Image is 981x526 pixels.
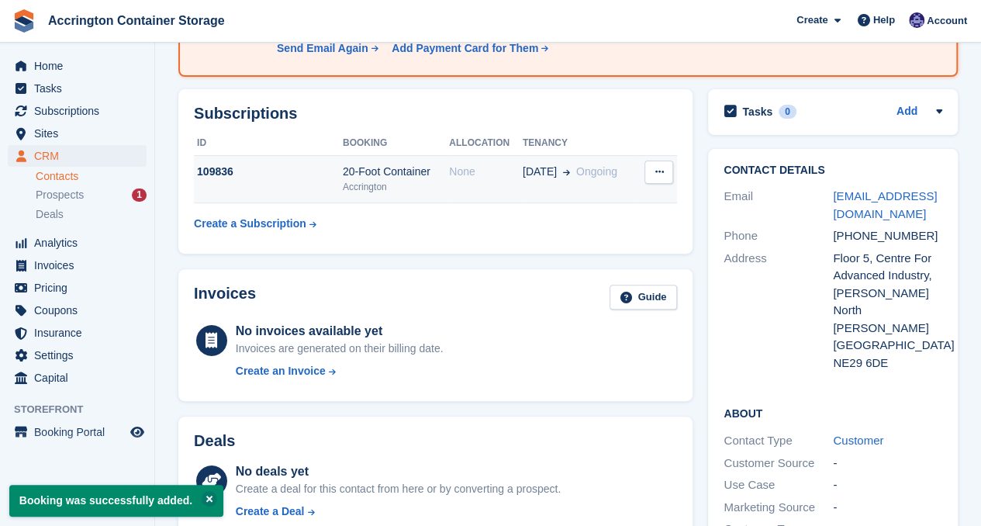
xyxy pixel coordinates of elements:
p: Booking was successfully added. [9,485,223,517]
a: Customer [833,434,883,447]
span: Storefront [14,402,154,417]
span: Capital [34,367,127,389]
a: menu [8,367,147,389]
h2: Contact Details [724,164,942,177]
div: [PHONE_NUMBER] [833,227,942,245]
a: menu [8,123,147,144]
span: Help [873,12,895,28]
img: Jacob Connolly [909,12,924,28]
h2: About [724,405,942,420]
a: menu [8,277,147,299]
span: Settings [34,344,127,366]
span: Insurance [34,322,127,344]
div: 0 [779,105,796,119]
a: menu [8,254,147,276]
div: - [833,476,942,494]
div: NE29 6DE [833,355,942,372]
div: 109836 [194,164,343,180]
div: Phone [724,227,833,245]
span: Prospects [36,188,84,202]
th: ID [194,131,343,156]
div: Create a Deal [236,504,305,520]
a: Create a Subscription [194,209,316,238]
span: Create [796,12,827,28]
div: North [PERSON_NAME] [833,302,942,337]
span: Account [927,13,967,29]
h2: Deals [194,432,235,450]
span: Deals [36,207,64,222]
div: Create a Subscription [194,216,306,232]
div: Use Case [724,476,833,494]
span: Tasks [34,78,127,99]
div: Contact Type [724,432,833,450]
a: menu [8,322,147,344]
div: Email [724,188,833,223]
a: Guide [610,285,678,310]
a: Add Payment Card for Them [385,40,550,57]
a: Prospects 1 [36,187,147,203]
a: Preview store [128,423,147,441]
span: Coupons [34,299,127,321]
div: Send Email Again [277,40,368,57]
div: [GEOGRAPHIC_DATA] [833,337,942,355]
span: Sites [34,123,127,144]
span: Booking Portal [34,421,127,443]
div: None [449,164,523,180]
a: Accrington Container Storage [42,8,231,33]
a: menu [8,232,147,254]
span: Ongoing [576,165,617,178]
span: Analytics [34,232,127,254]
a: menu [8,421,147,443]
img: stora-icon-8386f47178a22dfd0bd8f6a31ec36ba5ce8667c1dd55bd0f319d3a0aa187defe.svg [12,9,36,33]
div: Marketing Source [724,499,833,517]
a: menu [8,100,147,122]
div: Accrington [343,180,449,194]
span: Pricing [34,277,127,299]
a: Add [896,103,917,121]
div: Create an Invoice [236,363,326,379]
span: Invoices [34,254,127,276]
div: Customer Source [724,455,833,472]
div: No invoices available yet [236,322,444,341]
a: Contacts [36,169,147,184]
th: Tenancy [523,131,637,156]
a: Create a Deal [236,504,561,520]
h2: Invoices [194,285,256,310]
div: - [833,499,942,517]
span: CRM [34,145,127,167]
th: Booking [343,131,449,156]
h2: Subscriptions [194,105,677,123]
div: No deals yet [236,462,561,481]
div: 20-Foot Container [343,164,449,180]
a: [EMAIL_ADDRESS][DOMAIN_NAME] [833,189,937,220]
div: Create a deal for this contact from here or by converting a prospect. [236,481,561,497]
div: Add Payment Card for Them [392,40,538,57]
div: Address [724,250,833,372]
th: Allocation [449,131,523,156]
a: menu [8,299,147,321]
a: Create an Invoice [236,363,444,379]
span: Home [34,55,127,77]
h2: Tasks [742,105,772,119]
div: 1 [132,189,147,202]
div: Invoices are generated on their billing date. [236,341,444,357]
span: Subscriptions [34,100,127,122]
a: menu [8,55,147,77]
div: Floor 5, Centre For Advanced Industry, [PERSON_NAME] [833,250,942,303]
a: Deals [36,206,147,223]
a: menu [8,78,147,99]
a: menu [8,145,147,167]
a: menu [8,344,147,366]
div: - [833,455,942,472]
span: [DATE] [523,164,557,180]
